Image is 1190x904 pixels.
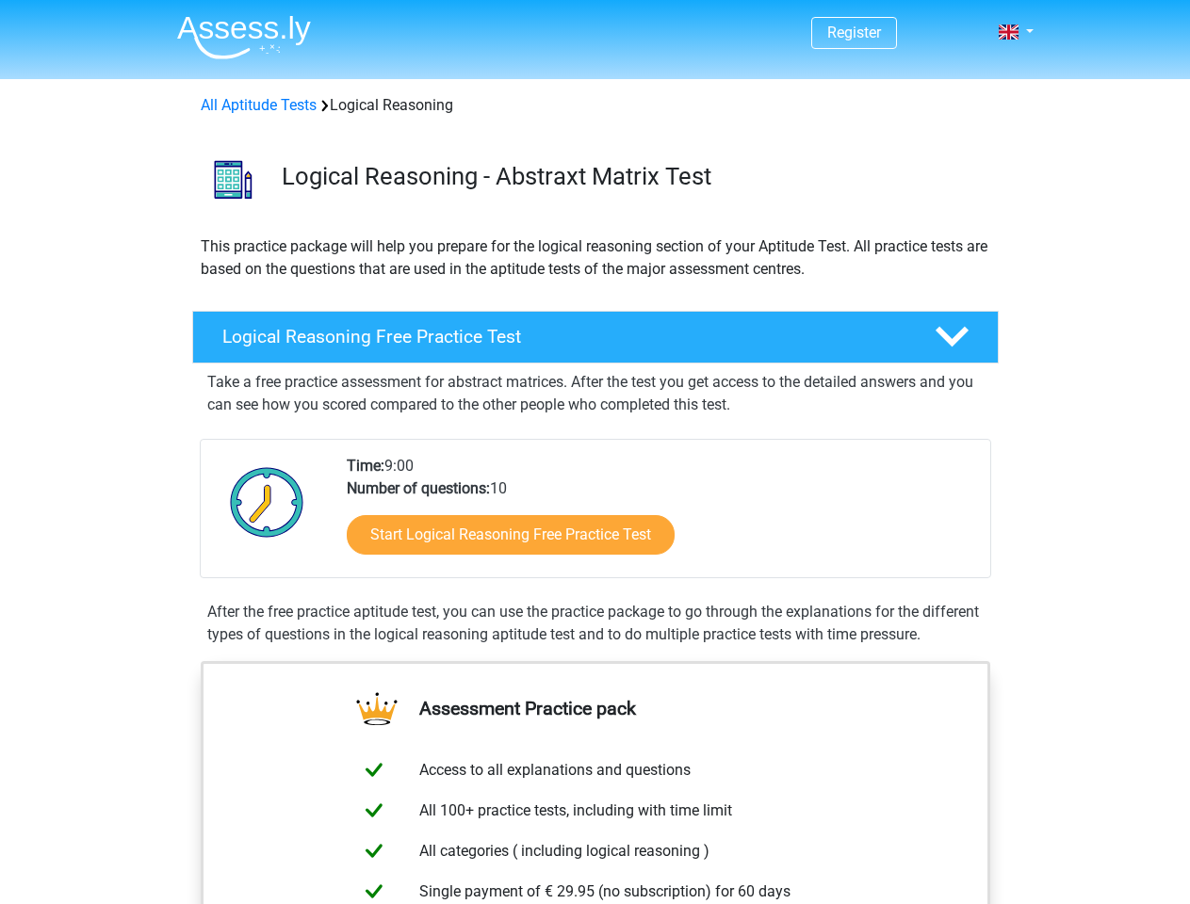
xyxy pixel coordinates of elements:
[333,455,989,577] div: 9:00 10
[347,479,490,497] b: Number of questions:
[201,96,317,114] a: All Aptitude Tests
[347,457,384,475] b: Time:
[207,371,984,416] p: Take a free practice assessment for abstract matrices. After the test you get access to the detai...
[185,311,1006,363] a: Logical Reasoning Free Practice Test
[222,326,905,347] h4: Logical Reasoning Free Practice Test
[193,139,273,219] img: logical reasoning
[177,15,311,59] img: Assessly
[827,24,881,41] a: Register
[200,601,991,646] div: After the free practice aptitude test, you can use the practice package to go through the explana...
[220,455,315,549] img: Clock
[201,235,990,281] p: This practice package will help you prepare for the logical reasoning section of your Aptitude Te...
[282,162,984,191] h3: Logical Reasoning - Abstraxt Matrix Test
[193,94,998,117] div: Logical Reasoning
[347,515,675,555] a: Start Logical Reasoning Free Practice Test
